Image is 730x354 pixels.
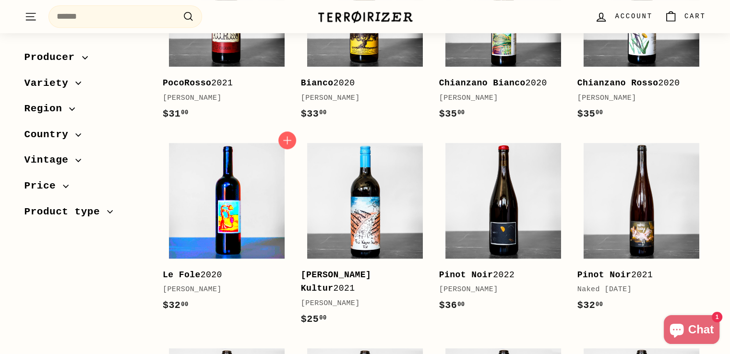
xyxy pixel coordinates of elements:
[577,270,632,280] b: Pinot Noir
[439,270,493,280] b: Pinot Noir
[319,315,326,321] sup: 00
[596,301,603,308] sup: 00
[24,178,63,194] span: Price
[163,108,189,119] span: $31
[301,136,430,337] a: [PERSON_NAME] Kultur2021[PERSON_NAME]
[301,268,420,296] div: 2021
[457,301,465,308] sup: 00
[577,268,696,282] div: 2021
[301,314,327,325] span: $25
[163,300,189,311] span: $32
[615,11,652,22] span: Account
[163,268,282,282] div: 2020
[439,76,558,90] div: 2020
[181,109,188,116] sup: 00
[439,268,558,282] div: 2022
[163,76,282,90] div: 2021
[577,136,706,323] a: Pinot Noir2021Naked [DATE]
[319,109,326,116] sup: 00
[301,298,420,309] div: [PERSON_NAME]
[163,136,291,323] a: Le Fole2020[PERSON_NAME]
[577,108,603,119] span: $35
[301,76,420,90] div: 2020
[439,93,558,104] div: [PERSON_NAME]
[24,101,70,117] span: Region
[301,78,334,88] b: Bianco
[163,270,201,280] b: Le Fole
[661,315,722,346] inbox-online-store-chat: Shopify online store chat
[457,109,465,116] sup: 00
[589,2,658,31] a: Account
[439,78,526,88] b: Chianzano Bianco
[577,78,658,88] b: Chianzano Rosso
[301,270,371,294] b: [PERSON_NAME] Kultur
[24,75,76,92] span: Variety
[24,176,147,201] button: Price
[439,300,465,311] span: $36
[658,2,712,31] a: Cart
[439,284,558,295] div: [PERSON_NAME]
[301,93,420,104] div: [PERSON_NAME]
[684,11,706,22] span: Cart
[24,152,76,168] span: Vintage
[24,201,147,227] button: Product type
[163,78,211,88] b: PocoRosso
[577,284,696,295] div: Naked [DATE]
[163,93,282,104] div: [PERSON_NAME]
[577,76,696,90] div: 2020
[577,93,696,104] div: [PERSON_NAME]
[181,301,188,308] sup: 00
[24,150,147,176] button: Vintage
[577,300,603,311] span: $32
[439,108,465,119] span: $35
[24,127,76,143] span: Country
[24,124,147,150] button: Country
[301,108,327,119] span: $33
[24,73,147,99] button: Variety
[439,136,568,323] a: Pinot Noir2022[PERSON_NAME]
[24,98,147,124] button: Region
[596,109,603,116] sup: 00
[24,204,108,220] span: Product type
[24,49,82,66] span: Producer
[163,284,282,295] div: [PERSON_NAME]
[24,47,147,73] button: Producer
